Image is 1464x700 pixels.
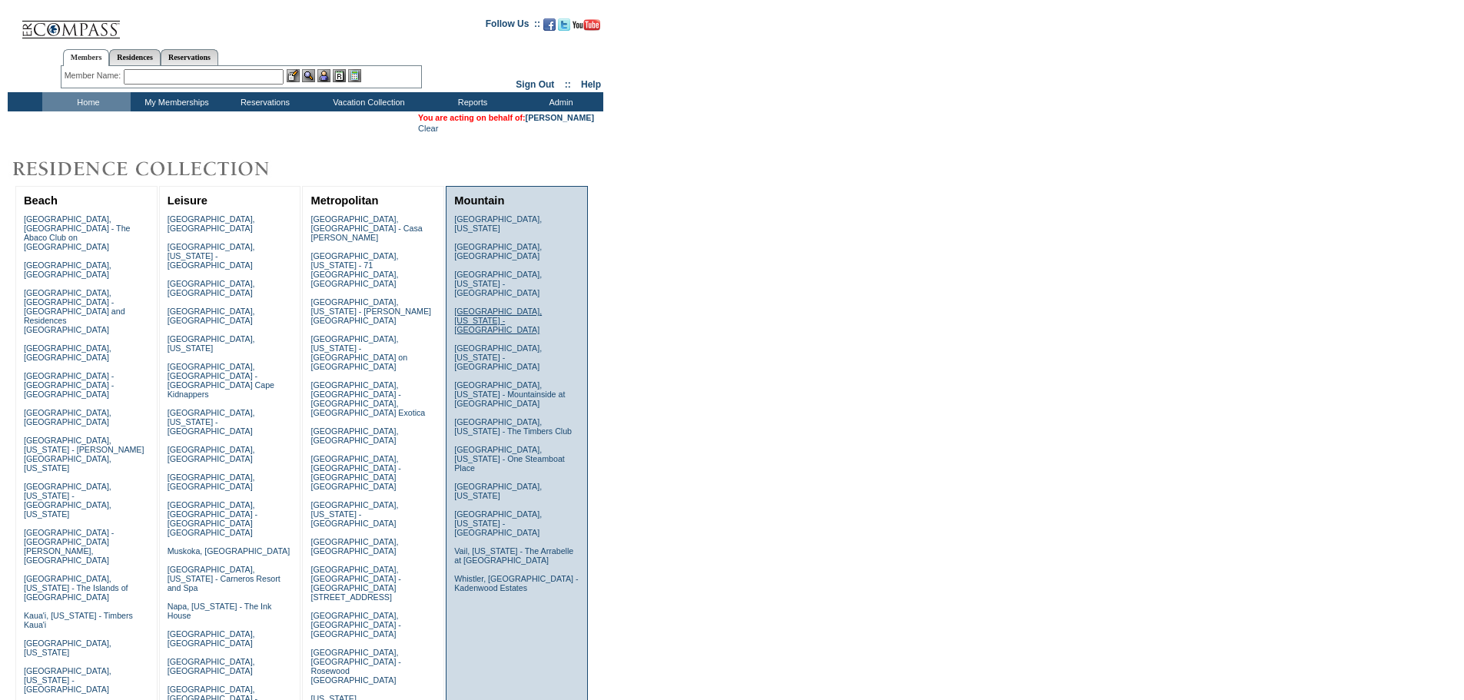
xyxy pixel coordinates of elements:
a: Clear [418,124,438,133]
a: Residences [109,49,161,65]
img: i.gif [8,23,20,24]
a: [GEOGRAPHIC_DATA] - [GEOGRAPHIC_DATA][PERSON_NAME], [GEOGRAPHIC_DATA] [24,528,114,565]
a: [GEOGRAPHIC_DATA], [US_STATE] [168,334,255,353]
img: b_edit.gif [287,69,300,82]
a: [GEOGRAPHIC_DATA], [GEOGRAPHIC_DATA] [24,260,111,279]
a: Beach [24,194,58,207]
td: Reports [427,92,515,111]
a: [GEOGRAPHIC_DATA], [GEOGRAPHIC_DATA] - [GEOGRAPHIC_DATA], [GEOGRAPHIC_DATA] Exotica [310,380,425,417]
td: Vacation Collection [307,92,427,111]
a: Leisure [168,194,207,207]
a: [GEOGRAPHIC_DATA], [US_STATE] [24,639,111,657]
span: You are acting on behalf of: [418,113,594,122]
span: :: [565,79,571,90]
a: Vail, [US_STATE] - The Arrabelle at [GEOGRAPHIC_DATA] [454,546,573,565]
a: [GEOGRAPHIC_DATA], [US_STATE] - Carneros Resort and Spa [168,565,281,592]
a: Members [63,49,110,66]
a: [GEOGRAPHIC_DATA], [GEOGRAPHIC_DATA] - [GEOGRAPHIC_DATA][STREET_ADDRESS] [310,565,400,602]
a: Metropolitan [310,194,378,207]
a: [GEOGRAPHIC_DATA], [US_STATE] - [GEOGRAPHIC_DATA] [168,242,255,270]
a: Follow us on Twitter [558,23,570,32]
a: [GEOGRAPHIC_DATA], [GEOGRAPHIC_DATA] - Casa [PERSON_NAME] [310,214,422,242]
a: [GEOGRAPHIC_DATA], [GEOGRAPHIC_DATA] [168,473,255,491]
a: [GEOGRAPHIC_DATA], [GEOGRAPHIC_DATA] [24,408,111,426]
img: Compass Home [21,8,121,39]
a: [GEOGRAPHIC_DATA], [US_STATE] - [GEOGRAPHIC_DATA] [168,408,255,436]
img: Become our fan on Facebook [543,18,556,31]
a: [GEOGRAPHIC_DATA], [US_STATE] - 71 [GEOGRAPHIC_DATA], [GEOGRAPHIC_DATA] [310,251,398,288]
a: [GEOGRAPHIC_DATA], [GEOGRAPHIC_DATA] [310,426,398,445]
a: [GEOGRAPHIC_DATA], [GEOGRAPHIC_DATA] [168,214,255,233]
a: [GEOGRAPHIC_DATA], [GEOGRAPHIC_DATA] [168,445,255,463]
a: Napa, [US_STATE] - The Ink House [168,602,272,620]
a: [GEOGRAPHIC_DATA], [US_STATE] - [GEOGRAPHIC_DATA] [24,666,111,694]
td: Home [42,92,131,111]
a: [GEOGRAPHIC_DATA], [US_STATE] - [GEOGRAPHIC_DATA] [454,509,542,537]
a: [GEOGRAPHIC_DATA], [GEOGRAPHIC_DATA] - [GEOGRAPHIC_DATA] and Residences [GEOGRAPHIC_DATA] [24,288,125,334]
a: [GEOGRAPHIC_DATA], [GEOGRAPHIC_DATA] - [GEOGRAPHIC_DATA] [GEOGRAPHIC_DATA] [310,454,400,491]
a: [GEOGRAPHIC_DATA], [GEOGRAPHIC_DATA] - [GEOGRAPHIC_DATA] Cape Kidnappers [168,362,274,399]
a: [GEOGRAPHIC_DATA], [GEOGRAPHIC_DATA] [168,279,255,297]
a: [GEOGRAPHIC_DATA], [GEOGRAPHIC_DATA] - The Abaco Club on [GEOGRAPHIC_DATA] [24,214,131,251]
a: Sign Out [516,79,554,90]
a: Subscribe to our YouTube Channel [573,23,600,32]
a: Help [581,79,601,90]
a: [GEOGRAPHIC_DATA], [GEOGRAPHIC_DATA] [168,307,255,325]
a: Whistler, [GEOGRAPHIC_DATA] - Kadenwood Estates [454,574,578,592]
a: Become our fan on Facebook [543,23,556,32]
a: Mountain [454,194,504,207]
a: [GEOGRAPHIC_DATA], [US_STATE] [454,214,542,233]
img: Impersonate [317,69,330,82]
a: [GEOGRAPHIC_DATA] - [GEOGRAPHIC_DATA] - [GEOGRAPHIC_DATA] [24,371,114,399]
a: [GEOGRAPHIC_DATA], [GEOGRAPHIC_DATA] [454,242,542,260]
a: [GEOGRAPHIC_DATA], [US_STATE] - The Timbers Club [454,417,572,436]
td: Follow Us :: [486,17,540,35]
a: [GEOGRAPHIC_DATA], [US_STATE] - [GEOGRAPHIC_DATA] on [GEOGRAPHIC_DATA] [310,334,407,371]
a: Reservations [161,49,218,65]
img: Subscribe to our YouTube Channel [573,19,600,31]
img: View [302,69,315,82]
a: [GEOGRAPHIC_DATA], [US_STATE] - [GEOGRAPHIC_DATA] [454,307,542,334]
a: [GEOGRAPHIC_DATA], [GEOGRAPHIC_DATA] - [GEOGRAPHIC_DATA] [GEOGRAPHIC_DATA] [168,500,257,537]
a: [GEOGRAPHIC_DATA], [GEOGRAPHIC_DATA] [168,629,255,648]
a: [GEOGRAPHIC_DATA], [GEOGRAPHIC_DATA] [24,343,111,362]
a: [GEOGRAPHIC_DATA], [US_STATE] - The Islands of [GEOGRAPHIC_DATA] [24,574,128,602]
img: Destinations by Exclusive Resorts [8,154,307,184]
div: Member Name: [65,69,124,82]
a: [GEOGRAPHIC_DATA], [GEOGRAPHIC_DATA] [168,657,255,675]
img: Follow us on Twitter [558,18,570,31]
a: [GEOGRAPHIC_DATA], [US_STATE] [454,482,542,500]
td: Admin [515,92,603,111]
a: [GEOGRAPHIC_DATA], [US_STATE] - [PERSON_NAME][GEOGRAPHIC_DATA] [310,297,431,325]
td: Reservations [219,92,307,111]
a: [GEOGRAPHIC_DATA], [US_STATE] - [GEOGRAPHIC_DATA] [454,270,542,297]
a: [GEOGRAPHIC_DATA], [GEOGRAPHIC_DATA] - Rosewood [GEOGRAPHIC_DATA] [310,648,400,685]
a: [GEOGRAPHIC_DATA], [US_STATE] - Mountainside at [GEOGRAPHIC_DATA] [454,380,565,408]
a: [GEOGRAPHIC_DATA], [US_STATE] - [GEOGRAPHIC_DATA], [US_STATE] [24,482,111,519]
a: [GEOGRAPHIC_DATA], [US_STATE] - [PERSON_NAME][GEOGRAPHIC_DATA], [US_STATE] [24,436,144,473]
a: [GEOGRAPHIC_DATA], [US_STATE] - [GEOGRAPHIC_DATA] [454,343,542,371]
img: Reservations [333,69,346,82]
a: [GEOGRAPHIC_DATA], [US_STATE] - [GEOGRAPHIC_DATA] [310,500,398,528]
a: [GEOGRAPHIC_DATA], [GEOGRAPHIC_DATA] - [GEOGRAPHIC_DATA] [310,611,400,639]
a: [GEOGRAPHIC_DATA], [US_STATE] - One Steamboat Place [454,445,565,473]
a: Muskoka, [GEOGRAPHIC_DATA] [168,546,290,556]
a: Kaua'i, [US_STATE] - Timbers Kaua'i [24,611,133,629]
a: [PERSON_NAME] [526,113,594,122]
td: My Memberships [131,92,219,111]
a: [GEOGRAPHIC_DATA], [GEOGRAPHIC_DATA] [310,537,398,556]
img: b_calculator.gif [348,69,361,82]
